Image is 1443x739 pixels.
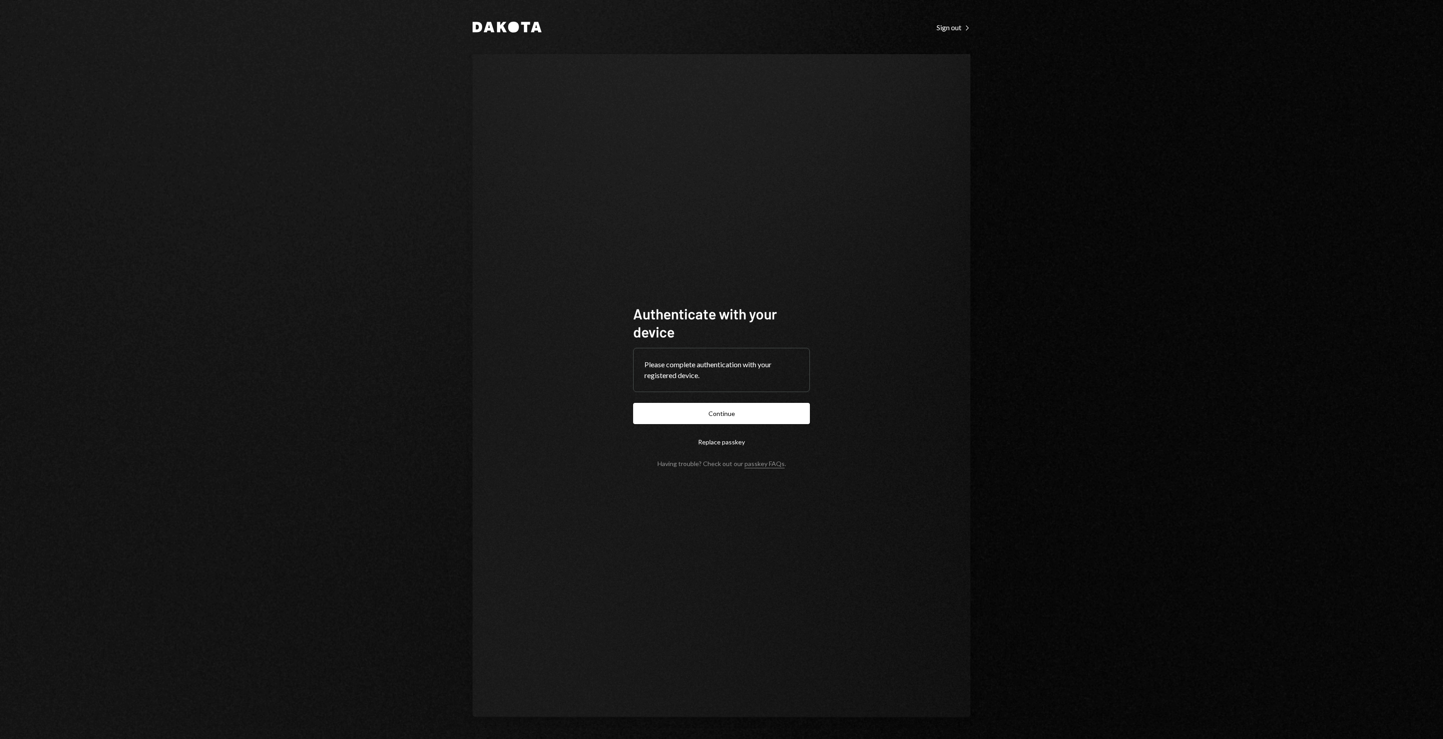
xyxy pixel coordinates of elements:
button: Replace passkey [633,431,810,453]
a: passkey FAQs [744,460,785,468]
div: Please complete authentication with your registered device. [644,359,799,381]
button: Continue [633,403,810,424]
div: Having trouble? Check out our . [657,460,786,467]
div: Sign out [937,23,970,32]
h1: Authenticate with your device [633,305,810,341]
a: Sign out [937,22,970,32]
